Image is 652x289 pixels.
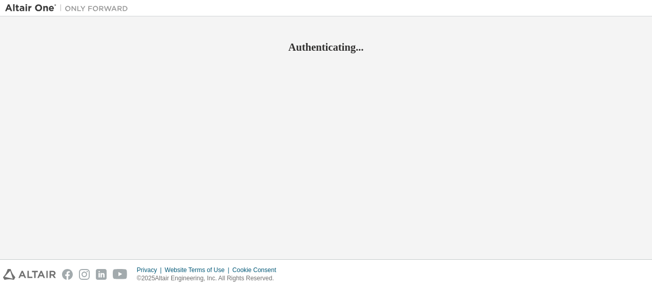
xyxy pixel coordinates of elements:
h2: Authenticating... [5,40,647,54]
div: Website Terms of Use [165,266,232,274]
div: Cookie Consent [232,266,282,274]
img: Altair One [5,3,133,13]
div: Privacy [137,266,165,274]
img: altair_logo.svg [3,269,56,280]
img: facebook.svg [62,269,73,280]
img: youtube.svg [113,269,128,280]
img: instagram.svg [79,269,90,280]
p: © 2025 Altair Engineering, Inc. All Rights Reserved. [137,274,282,283]
img: linkedin.svg [96,269,107,280]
